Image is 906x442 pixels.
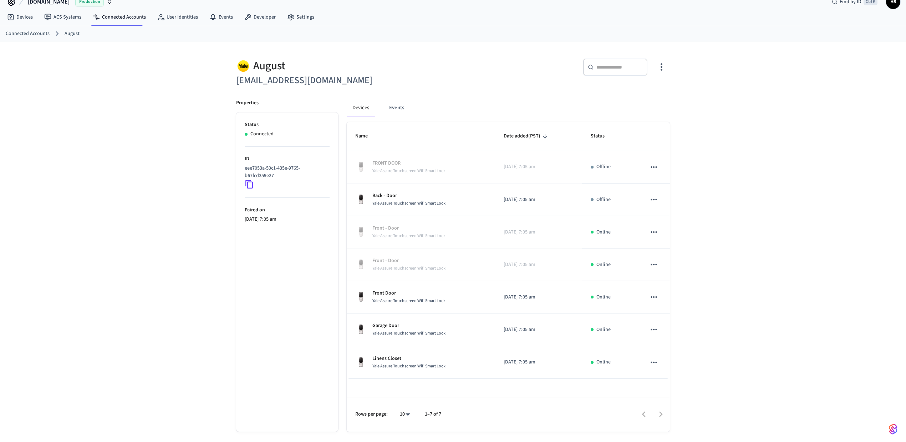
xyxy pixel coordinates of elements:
[250,130,274,138] p: Connected
[204,11,239,24] a: Events
[239,11,281,24] a: Developer
[65,30,80,37] a: August
[236,59,449,73] div: August
[504,163,574,171] p: [DATE] 7:05 am
[372,322,446,330] p: Garage Door
[6,30,50,37] a: Connected Accounts
[504,131,550,142] span: Date added(PST)
[504,293,574,301] p: [DATE] 7:05 am
[372,330,446,336] span: Yale Assure Touchscreen Wifi Smart Lock
[591,131,614,142] span: Status
[355,194,367,205] img: Yale Assure Touchscreen Wifi Smart Lock, Satin Nickel, Front
[372,298,446,304] span: Yale Assure Touchscreen Wifi Smart Lock
[504,228,574,236] p: [DATE] 7:05 am
[355,226,367,238] img: Yale Assure Touchscreen Wifi Smart Lock, Satin Nickel, Front
[383,99,410,116] button: Events
[889,423,897,435] img: SeamLogoGradient.69752ec5.svg
[347,122,670,378] table: sticky table
[347,99,670,116] div: connected account tabs
[245,121,330,129] p: Status
[245,216,330,223] p: [DATE] 7:05 am
[355,259,367,270] img: Yale Assure Touchscreen Wifi Smart Lock, Satin Nickel, Front
[372,192,446,200] p: Back - Door
[596,228,611,236] p: Online
[596,163,611,171] p: Offline
[39,11,87,24] a: ACS Systems
[596,196,611,204] p: Offline
[596,326,611,333] p: Online
[347,99,375,116] button: Devices
[372,290,446,297] p: Front Door
[372,257,446,265] p: Front - Door
[504,358,574,366] p: [DATE] 7:05 am
[355,324,367,335] img: Yale Assure Touchscreen Wifi Smart Lock, Satin Nickel, Front
[236,99,259,107] p: Properties
[504,326,574,333] p: [DATE] 7:05 am
[372,225,446,232] p: Front - Door
[372,160,446,167] p: FRONT DOOR
[245,165,327,180] p: eee7053a-50c1-435e-9765-b67fcd359e27
[425,411,441,418] p: 1–7 of 7
[245,155,330,163] p: ID
[596,293,611,301] p: Online
[236,73,449,88] h6: [EMAIL_ADDRESS][DOMAIN_NAME]
[152,11,204,24] a: User Identities
[281,11,320,24] a: Settings
[504,196,574,204] p: [DATE] 7:05 am
[372,200,446,206] span: Yale Assure Touchscreen Wifi Smart Lock
[87,11,152,24] a: Connected Accounts
[355,411,388,418] p: Rows per page:
[372,355,446,362] p: Linens Closet
[372,168,446,174] span: Yale Assure Touchscreen Wifi Smart Lock
[504,261,574,268] p: [DATE] 7:05 am
[372,363,446,369] span: Yale Assure Touchscreen Wifi Smart Lock
[596,358,611,366] p: Online
[396,409,413,420] div: 10
[1,11,39,24] a: Devices
[245,206,330,214] p: Paired on
[236,59,250,73] img: Yale Logo, Square
[355,291,367,303] img: Yale Assure Touchscreen Wifi Smart Lock, Satin Nickel, Front
[372,233,446,239] span: Yale Assure Touchscreen Wifi Smart Lock
[372,265,446,271] span: Yale Assure Touchscreen Wifi Smart Lock
[355,161,367,173] img: Yale Assure Touchscreen Wifi Smart Lock, Satin Nickel, Front
[355,131,377,142] span: Name
[596,261,611,268] p: Online
[355,357,367,368] img: Yale Assure Touchscreen Wifi Smart Lock, Satin Nickel, Front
